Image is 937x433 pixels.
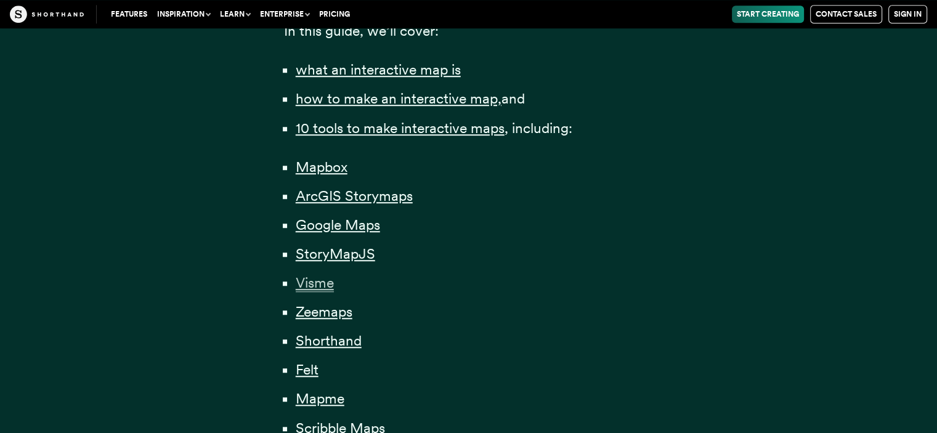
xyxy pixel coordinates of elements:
[296,390,344,407] a: Mapme
[296,216,380,233] a: Google Maps
[296,274,334,291] a: Visme
[296,303,352,320] a: Zeemaps
[296,90,501,107] a: how to make an interactive map,
[732,6,804,23] a: Start Creating
[215,6,255,23] button: Learn
[810,5,882,23] a: Contact Sales
[505,119,572,137] span: , including:
[296,332,362,349] a: Shorthand
[314,6,355,23] a: Pricing
[296,61,461,78] a: what an interactive map is
[106,6,152,23] a: Features
[10,6,84,23] img: The Craft
[888,5,927,23] a: Sign in
[296,245,375,262] a: StoryMapJS
[284,22,439,39] span: In this guide, we’ll cover:
[296,187,413,204] a: ArcGIS Storymaps
[296,158,347,176] a: Mapbox
[296,119,505,137] a: 10 tools to make interactive maps
[152,6,215,23] button: Inspiration
[255,6,314,23] button: Enterprise
[296,274,334,292] span: Visme
[296,361,318,378] a: Felt
[501,90,525,107] span: and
